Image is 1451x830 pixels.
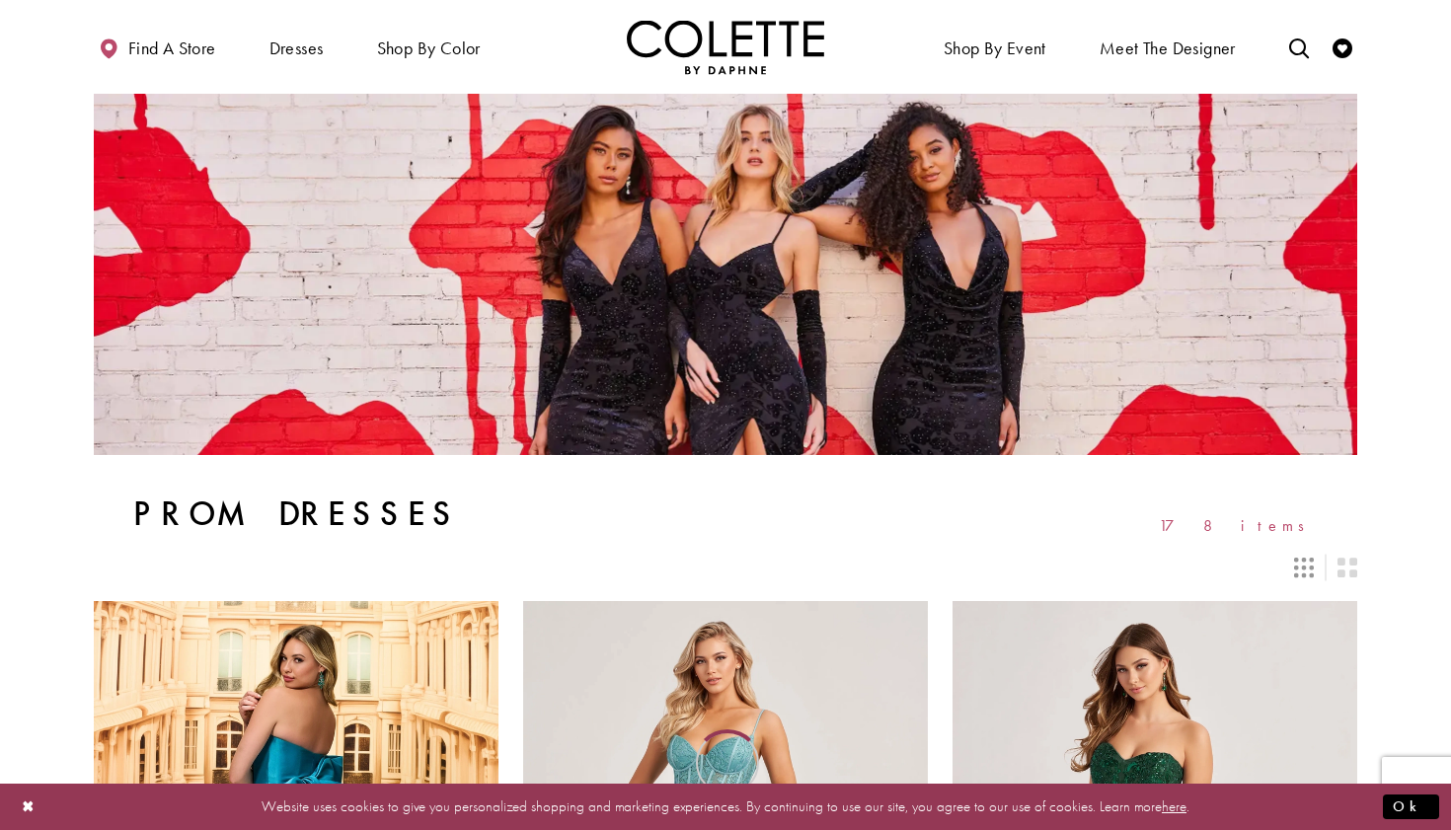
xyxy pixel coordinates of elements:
[944,38,1046,58] span: Shop By Event
[128,38,216,58] span: Find a store
[1159,517,1318,534] span: 178 items
[1294,558,1314,577] span: Switch layout to 3 columns
[1284,20,1314,74] a: Toggle search
[1095,20,1241,74] a: Meet the designer
[372,20,486,74] span: Shop by color
[1383,794,1439,819] button: Submit Dialog
[133,494,460,534] h1: Prom Dresses
[627,20,824,74] a: Visit Home Page
[627,20,824,74] img: Colette by Daphne
[265,20,329,74] span: Dresses
[269,38,324,58] span: Dresses
[939,20,1051,74] span: Shop By Event
[12,790,45,824] button: Close Dialog
[377,38,481,58] span: Shop by color
[142,793,1309,820] p: Website uses cookies to give you personalized shopping and marketing experiences. By continuing t...
[1337,558,1357,577] span: Switch layout to 2 columns
[1328,20,1357,74] a: Check Wishlist
[1100,38,1236,58] span: Meet the designer
[94,20,220,74] a: Find a store
[82,546,1369,589] div: Layout Controls
[1162,796,1186,816] a: here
